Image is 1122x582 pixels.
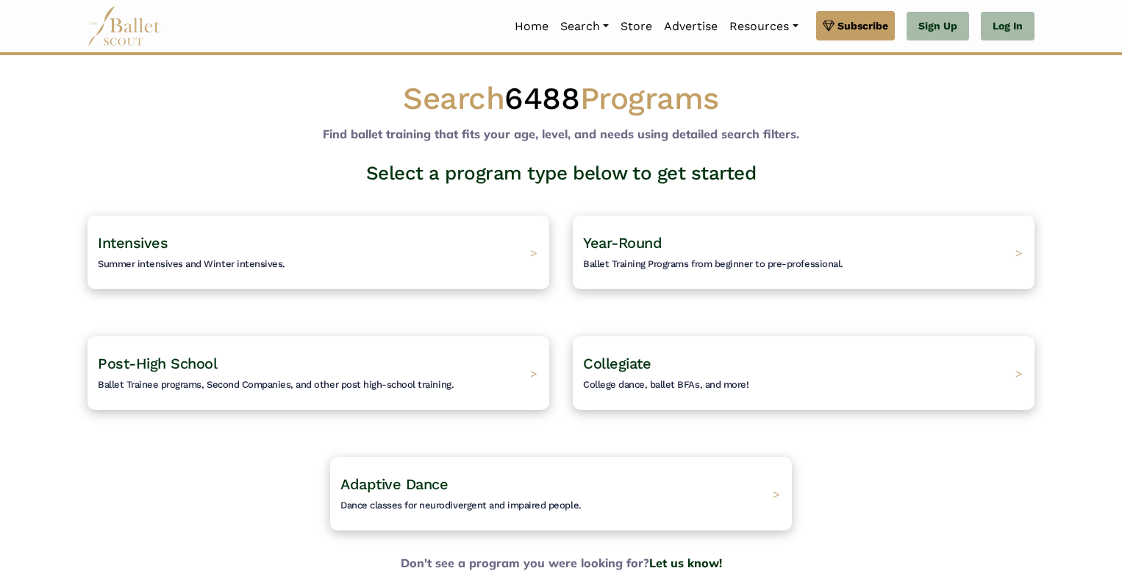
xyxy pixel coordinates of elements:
[98,234,168,252] span: Intensives
[340,475,448,493] span: Adaptive Dance
[530,366,537,380] span: >
[837,18,888,34] span: Subscribe
[530,245,537,260] span: >
[583,258,843,269] span: Ballet Training Programs from beginner to pre-professional.
[658,11,723,42] a: Advertise
[583,355,651,372] span: Collegiate
[340,500,582,511] span: Dance classes for neurodivergent and impaired people.
[615,11,658,42] a: Store
[981,12,1035,41] a: Log In
[649,556,722,570] a: Let us know!
[816,11,895,40] a: Subscribe
[554,11,615,42] a: Search
[583,234,662,252] span: Year-Round
[1015,366,1023,380] span: >
[509,11,554,42] a: Home
[723,11,804,42] a: Resources
[773,486,780,501] span: >
[1015,245,1023,260] span: >
[76,554,1046,573] b: Don't see a program you were looking for?
[87,79,1035,119] h1: Search Programs
[573,336,1035,410] a: CollegiateCollege dance, ballet BFAs, and more! >
[98,379,454,390] span: Ballet Trainee programs, Second Companies, and other post high-school training.
[583,379,748,390] span: College dance, ballet BFAs, and more!
[87,216,549,289] a: IntensivesSummer intensives and Winter intensives. >
[98,258,285,269] span: Summer intensives and Winter intensives.
[98,355,217,372] span: Post-High School
[573,216,1035,289] a: Year-RoundBallet Training Programs from beginner to pre-professional. >
[87,336,549,410] a: Post-High SchoolBallet Trainee programs, Second Companies, and other post high-school training. >
[323,127,799,141] b: Find ballet training that fits your age, level, and needs using detailed search filters.
[823,18,835,34] img: gem.svg
[330,457,792,530] a: Adaptive DanceDance classes for neurodivergent and impaired people. >
[504,80,579,116] span: 6488
[76,161,1046,186] h3: Select a program type below to get started
[907,12,969,41] a: Sign Up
